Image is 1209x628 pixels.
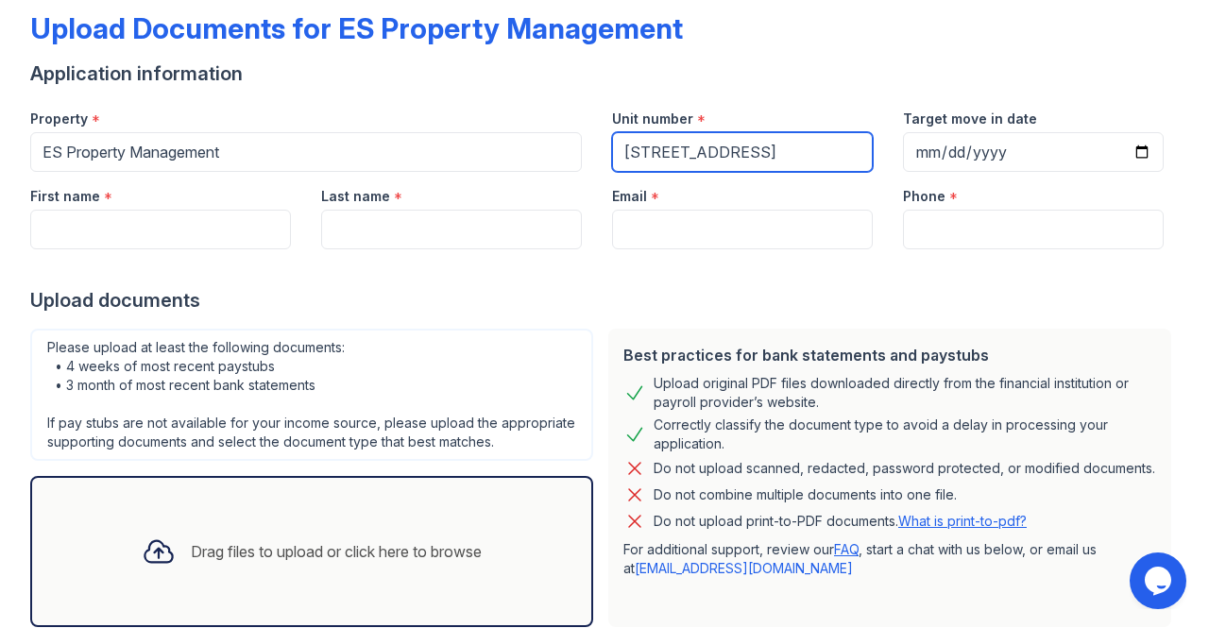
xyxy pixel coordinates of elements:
a: FAQ [834,541,859,557]
p: Do not upload print-to-PDF documents. [654,512,1027,531]
a: What is print-to-pdf? [898,513,1027,529]
label: First name [30,187,100,206]
div: Drag files to upload or click here to browse [191,540,482,563]
label: Phone [903,187,945,206]
div: Upload original PDF files downloaded directly from the financial institution or payroll provider’... [654,374,1156,412]
div: Do not combine multiple documents into one file. [654,484,957,506]
label: Property [30,110,88,128]
label: Target move in date [903,110,1037,128]
div: Do not upload scanned, redacted, password protected, or modified documents. [654,457,1155,480]
div: Correctly classify the document type to avoid a delay in processing your application. [654,416,1156,453]
label: Email [612,187,647,206]
div: Please upload at least the following documents: • 4 weeks of most recent paystubs • 3 month of mo... [30,329,593,461]
label: Unit number [612,110,693,128]
div: Upload Documents for ES Property Management [30,11,683,45]
a: [EMAIL_ADDRESS][DOMAIN_NAME] [635,560,853,576]
div: Upload documents [30,287,1179,314]
label: Last name [321,187,390,206]
div: Application information [30,60,1179,87]
div: Best practices for bank statements and paystubs [623,344,1156,366]
iframe: chat widget [1130,552,1190,609]
p: For additional support, review our , start a chat with us below, or email us at [623,540,1156,578]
